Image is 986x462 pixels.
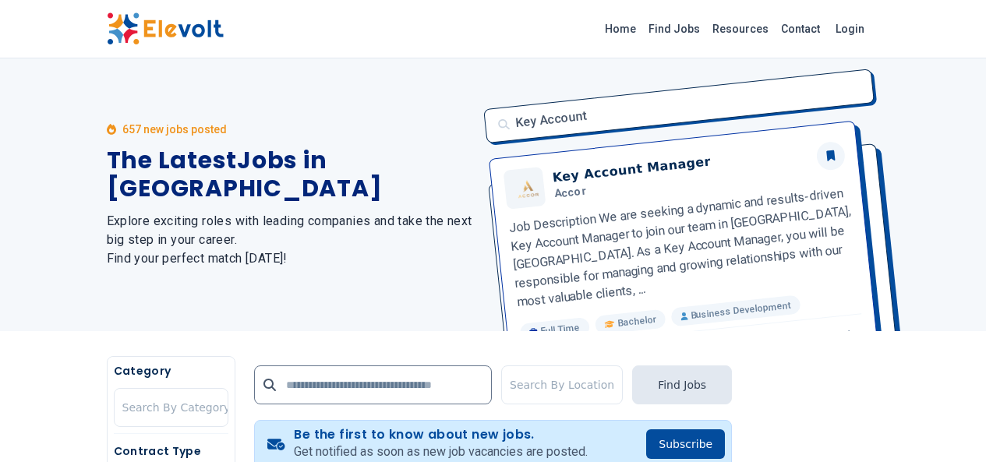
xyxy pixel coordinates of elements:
a: Resources [706,16,775,41]
h1: The Latest Jobs in [GEOGRAPHIC_DATA] [107,146,475,203]
img: Elevolt [107,12,224,45]
a: Contact [775,16,826,41]
h5: Category [114,363,228,379]
button: Find Jobs [632,365,732,404]
h4: Be the first to know about new jobs. [294,427,588,443]
a: Find Jobs [642,16,706,41]
button: Subscribe [646,429,725,459]
h2: Explore exciting roles with leading companies and take the next big step in your career. Find you... [107,212,475,268]
p: Get notified as soon as new job vacancies are posted. [294,443,588,461]
p: 657 new jobs posted [122,122,227,137]
a: Home [599,16,642,41]
h5: Contract Type [114,443,228,459]
a: Login [826,13,874,44]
